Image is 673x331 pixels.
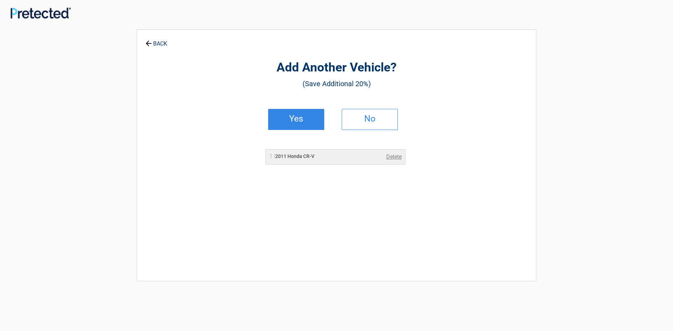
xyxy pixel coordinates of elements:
[144,34,169,47] a: BACK
[176,78,497,90] h3: (Save Additional 20%)
[11,7,71,18] img: Main Logo
[269,153,275,159] span: 1 |
[349,116,390,121] h2: No
[276,116,317,121] h2: Yes
[176,60,497,76] h2: Add Another Vehicle?
[269,153,314,160] h2: 2011 Honda CR-V
[386,153,402,161] a: Delete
